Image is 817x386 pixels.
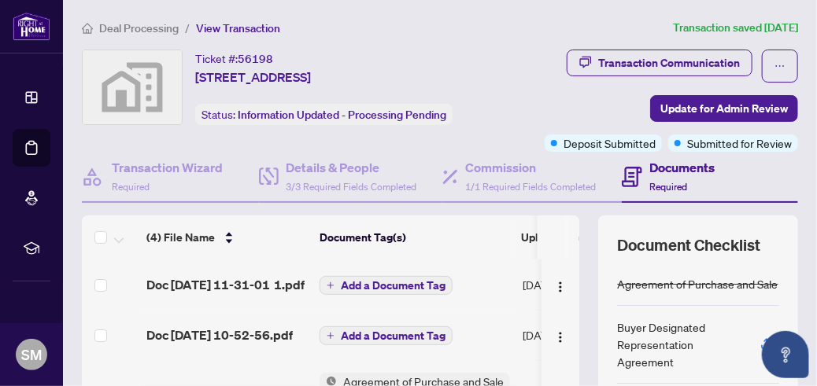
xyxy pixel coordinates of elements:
[99,21,179,35] span: Deal Processing
[650,95,798,122] button: Update for Admin Review
[516,215,626,259] th: Upload Date
[516,259,627,310] td: [DATE]
[762,331,809,378] button: Open asap
[660,96,788,121] span: Update for Admin Review
[650,181,688,193] span: Required
[83,50,182,124] img: svg%3e
[341,280,445,291] span: Add a Document Tag
[82,23,93,34] span: home
[21,344,42,366] span: SM
[112,158,223,177] h4: Transaction Wizard
[146,325,293,344] span: Doc [DATE] 10-52-56.pdf
[548,322,573,347] button: Logo
[327,332,335,340] span: plus
[687,134,792,152] span: Submitted for Review
[522,229,585,246] span: Upload Date
[13,12,50,41] img: logo
[320,275,453,296] button: Add a Document Tag
[516,310,627,360] td: [DATE]
[617,275,778,292] div: Agreement of Purchase and Sale
[774,61,786,72] span: ellipsis
[287,181,417,193] span: 3/3 Required Fields Completed
[320,276,453,295] button: Add a Document Tag
[650,158,715,177] h4: Documents
[554,281,567,293] img: Logo
[140,215,313,259] th: (4) File Name
[320,325,453,346] button: Add a Document Tag
[238,52,273,66] span: 56198
[195,68,311,86] span: [STREET_ADDRESS]
[195,50,273,68] div: Ticket #:
[320,326,453,345] button: Add a Document Tag
[564,134,656,152] span: Deposit Submitted
[146,275,305,294] span: Doc [DATE] 11-31-01 1.pdf
[466,181,597,193] span: 1/1 Required Fields Completed
[195,104,453,125] div: Status:
[313,215,516,259] th: Document Tag(s)
[598,50,740,75] div: Transaction Communication
[238,108,446,122] span: Information Updated - Processing Pending
[341,330,445,341] span: Add a Document Tag
[617,234,760,256] span: Document Checklist
[327,281,335,289] span: plus
[287,158,417,177] h4: Details & People
[185,19,190,37] li: /
[567,50,752,76] button: Transaction Communication
[466,158,597,177] h4: Commission
[554,331,567,344] img: Logo
[673,19,798,37] article: Transaction saved [DATE]
[617,318,741,370] div: Buyer Designated Representation Agreement
[146,229,215,246] span: (4) File Name
[112,181,150,193] span: Required
[196,21,280,35] span: View Transaction
[548,272,573,297] button: Logo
